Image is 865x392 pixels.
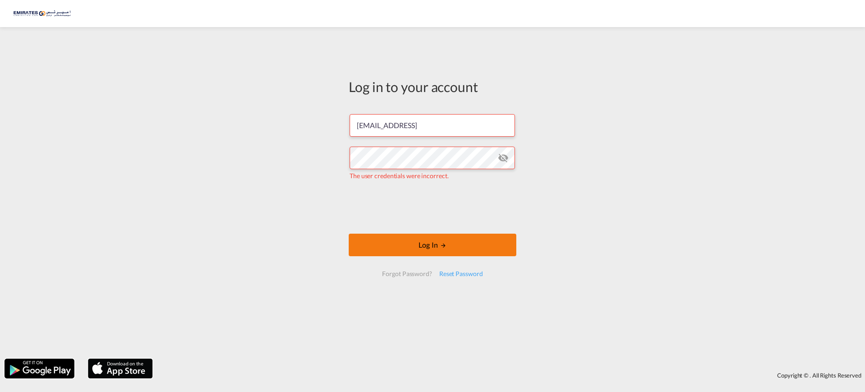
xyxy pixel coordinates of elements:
[378,266,435,282] div: Forgot Password?
[498,152,509,163] md-icon: icon-eye-off
[4,358,75,379] img: google.png
[349,77,516,96] div: Log in to your account
[157,368,865,383] div: Copyright © . All Rights Reserved
[436,266,487,282] div: Reset Password
[350,114,515,137] input: Enter email/phone number
[349,234,516,256] button: LOGIN
[87,358,154,379] img: apple.png
[364,189,501,225] iframe: reCAPTCHA
[14,4,74,24] img: c67187802a5a11ec94275b5db69a26e6.png
[350,172,448,180] span: The user credentials were incorrect.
